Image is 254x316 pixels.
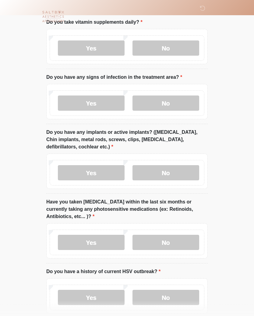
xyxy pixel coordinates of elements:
label: Yes [58,235,125,250]
label: Do you have a history of current HSV outbreak? [46,268,161,276]
label: No [132,235,199,250]
label: Do you have any implants or active implants? ([MEDICAL_DATA], Chin implants, metal rods, screws, ... [46,129,208,151]
label: Have you taken [MEDICAL_DATA] within the last six months or currently taking any photosensitive m... [46,199,208,221]
label: Yes [58,96,125,111]
label: Yes [58,41,125,56]
label: Yes [58,165,125,181]
label: No [132,165,199,181]
label: No [132,290,199,305]
label: No [132,41,199,56]
img: Saltbox Aesthetics Logo [40,5,66,30]
label: No [132,96,199,111]
label: Do you have any signs of infection in the treatment area? [46,74,182,81]
label: Yes [58,290,125,305]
